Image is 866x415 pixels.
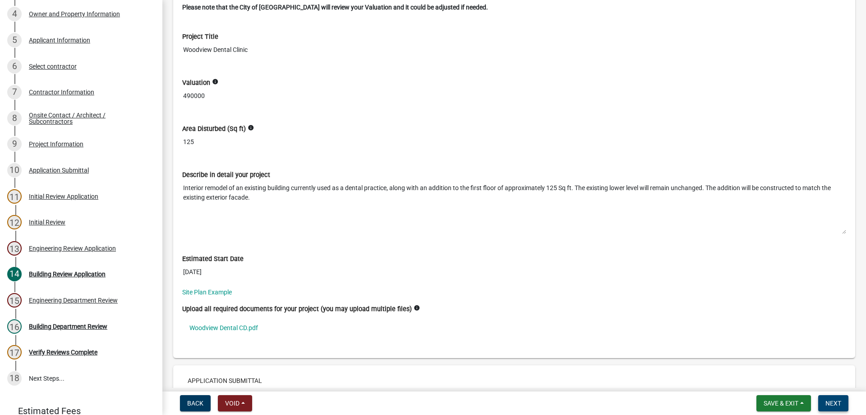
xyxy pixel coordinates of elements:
span: Back [187,400,203,407]
strong: Please note that the City of [GEOGRAPHIC_DATA] will review your Valuation and it could be adjuste... [182,4,488,11]
div: 6 [7,59,22,74]
div: Project Information [29,141,83,147]
div: Applicant Information [29,37,90,43]
label: Area Disturbed (Sq ft) [182,126,246,132]
div: Engineering Review Application [29,245,116,252]
a: Woodview Dental CD.pdf [182,317,846,338]
textarea: Interior remodel of an existing building currently used as a dental practice, along with an addit... [182,180,846,234]
button: Back [180,395,211,411]
div: 5 [7,33,22,47]
label: Project Title [182,34,218,40]
a: Site Plan Example [182,289,232,296]
div: 7 [7,85,22,99]
span: Save & Exit [764,400,798,407]
span: Next [825,400,841,407]
div: 10 [7,163,22,177]
div: 8 [7,111,22,126]
div: Onsite Contact / Architect / Subcontractors [29,112,148,125]
div: Building Department Review [29,323,107,330]
div: 17 [7,345,22,359]
label: Valuation [182,80,210,86]
div: Engineering Department Review [29,297,118,303]
i: info [212,79,218,85]
div: 14 [7,267,22,281]
div: 9 [7,137,22,151]
div: Owner and Property Information [29,11,120,17]
button: Application Submittal [180,373,269,389]
button: Save & Exit [756,395,811,411]
div: 18 [7,371,22,386]
label: Upload all required documents for your project (you may upload multiple files) [182,306,412,312]
div: Verify Reviews Complete [29,349,97,355]
button: Void [218,395,252,411]
div: 12 [7,215,22,229]
div: 16 [7,319,22,334]
div: Select contractor [29,63,77,70]
div: 15 [7,293,22,308]
div: 11 [7,189,22,204]
div: Initial Review [29,219,65,225]
i: info [248,125,254,131]
label: Describe in detail your project [182,172,270,178]
span: Void [225,400,240,407]
button: Next [818,395,848,411]
div: Application Submittal [29,167,89,173]
div: Initial Review Application [29,193,98,200]
label: Estimated Start Date [182,256,244,262]
div: Building Review Application [29,271,106,277]
div: Contractor Information [29,89,94,95]
i: info [414,305,420,311]
div: 4 [7,7,22,21]
div: 13 [7,241,22,256]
